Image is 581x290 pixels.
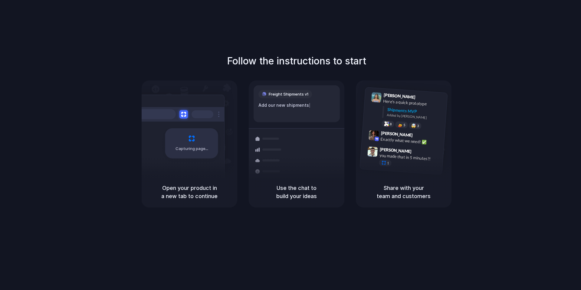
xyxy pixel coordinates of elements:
[380,136,441,146] div: Exactly what we need! ✅
[380,146,412,155] span: [PERSON_NAME]
[411,123,416,128] div: 🤯
[387,161,389,165] span: 1
[415,132,427,140] span: 9:42 AM
[379,152,440,162] div: you made that in 5 minutes?!
[383,92,415,100] span: [PERSON_NAME]
[387,106,443,116] div: Shipments MVP
[227,54,366,68] h1: Follow the instructions to start
[390,122,392,125] span: 8
[417,94,430,102] span: 9:41 AM
[417,124,419,127] span: 3
[176,146,209,152] span: Capturing page
[383,98,444,108] div: Here's a quick prototype
[403,123,405,126] span: 5
[387,112,442,121] div: Added by [PERSON_NAME]
[269,91,308,97] span: Freight Shipments v1
[149,184,230,200] h5: Open your product in a new tab to continue
[363,184,444,200] h5: Share with your team and customers
[413,149,426,156] span: 9:47 AM
[256,184,337,200] h5: Use the chat to build your ideas
[381,129,413,138] span: [PERSON_NAME]
[258,102,335,109] div: Add our new shipments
